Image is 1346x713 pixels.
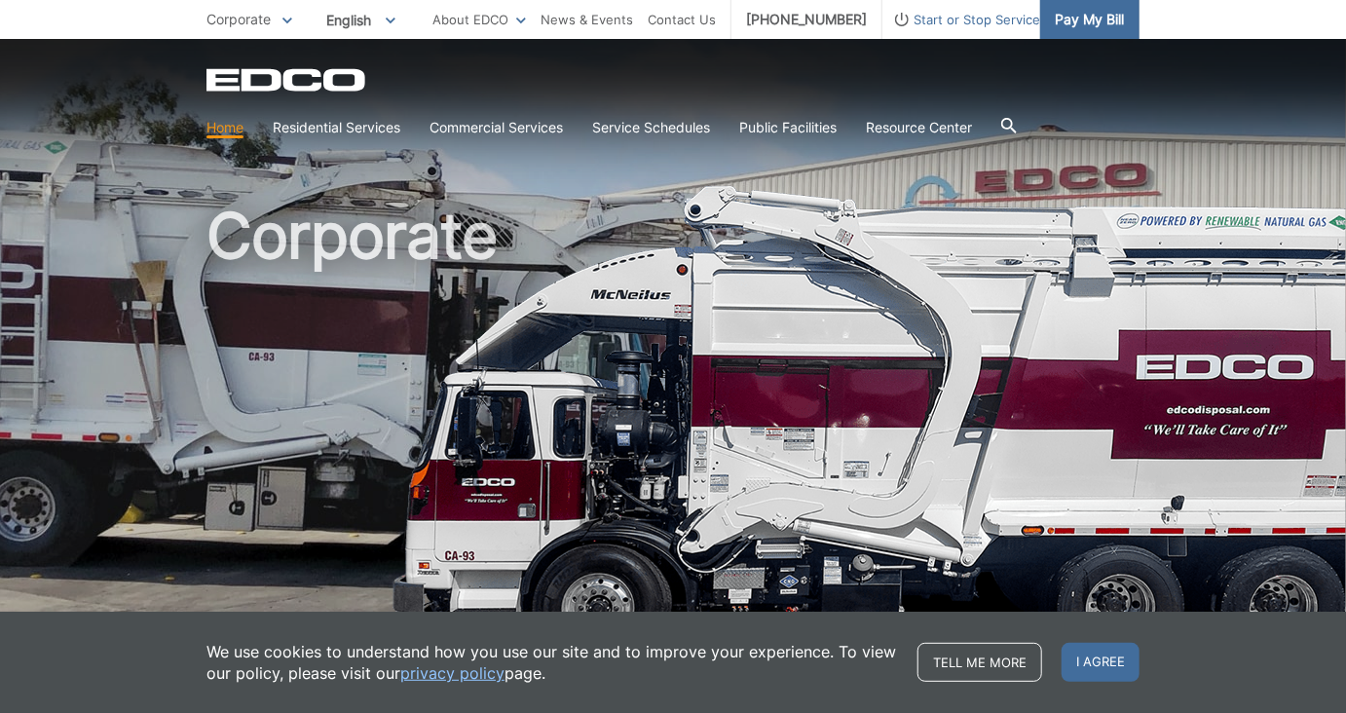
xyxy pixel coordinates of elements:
[206,641,898,684] p: We use cookies to understand how you use our site and to improve your experience. To view our pol...
[206,205,1140,632] h1: Corporate
[917,643,1042,682] a: Tell me more
[432,9,526,30] a: About EDCO
[430,117,563,138] a: Commercial Services
[1062,643,1140,682] span: I agree
[541,9,633,30] a: News & Events
[592,117,710,138] a: Service Schedules
[739,117,837,138] a: Public Facilities
[400,662,505,684] a: privacy policy
[273,117,400,138] a: Residential Services
[206,117,243,138] a: Home
[206,68,368,92] a: EDCD logo. Return to the homepage.
[866,117,972,138] a: Resource Center
[648,9,716,30] a: Contact Us
[1055,9,1124,30] span: Pay My Bill
[312,4,410,36] span: English
[206,11,271,27] span: Corporate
